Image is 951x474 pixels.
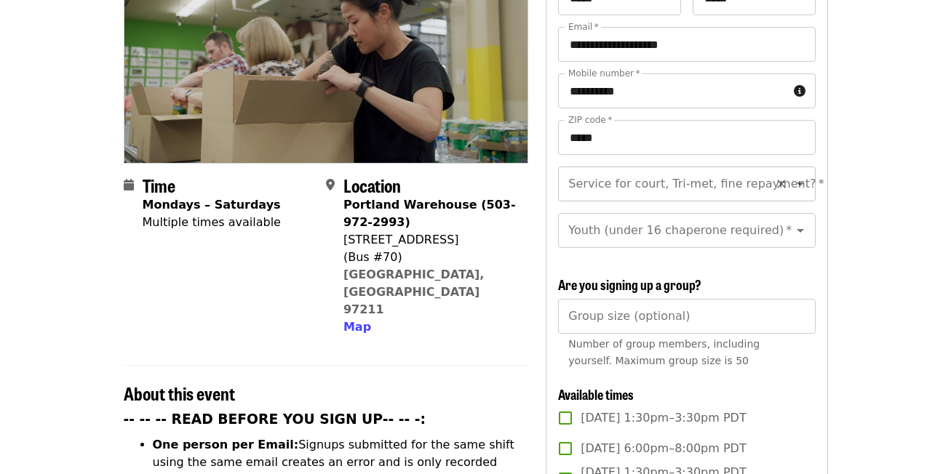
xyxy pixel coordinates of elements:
label: Email [568,23,599,31]
span: Are you signing up a group? [558,275,701,294]
input: [object Object] [558,299,815,334]
button: Clear [771,174,792,194]
i: calendar icon [124,178,134,192]
a: [GEOGRAPHIC_DATA], [GEOGRAPHIC_DATA] 97211 [343,268,485,316]
span: Number of group members, including yourself. Maximum group size is 50 [568,338,760,366]
button: Open [790,220,811,241]
label: ZIP code [568,116,612,124]
button: Map [343,318,371,336]
span: Location [343,172,401,198]
strong: -- -- -- READ BEFORE YOU SIGN UP-- -- -: [124,411,426,427]
input: Email [558,27,815,62]
span: Map [343,320,371,334]
div: Multiple times available [143,214,281,231]
input: ZIP code [558,120,815,155]
span: [DATE] 1:30pm–3:30pm PDT [581,409,746,427]
strong: One person per Email: [153,438,299,451]
span: [DATE] 6:00pm–8:00pm PDT [581,440,746,457]
strong: Portland Warehouse (503-972-2993) [343,198,516,229]
span: About this event [124,380,235,406]
div: (Bus #70) [343,249,517,266]
label: Mobile number [568,69,640,78]
button: Open [790,174,811,194]
input: Mobile number [558,73,787,108]
div: [STREET_ADDRESS] [343,231,517,249]
strong: Mondays – Saturdays [143,198,281,212]
span: Time [143,172,175,198]
i: circle-info icon [794,84,805,98]
i: map-marker-alt icon [326,178,335,192]
span: Available times [558,385,634,403]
